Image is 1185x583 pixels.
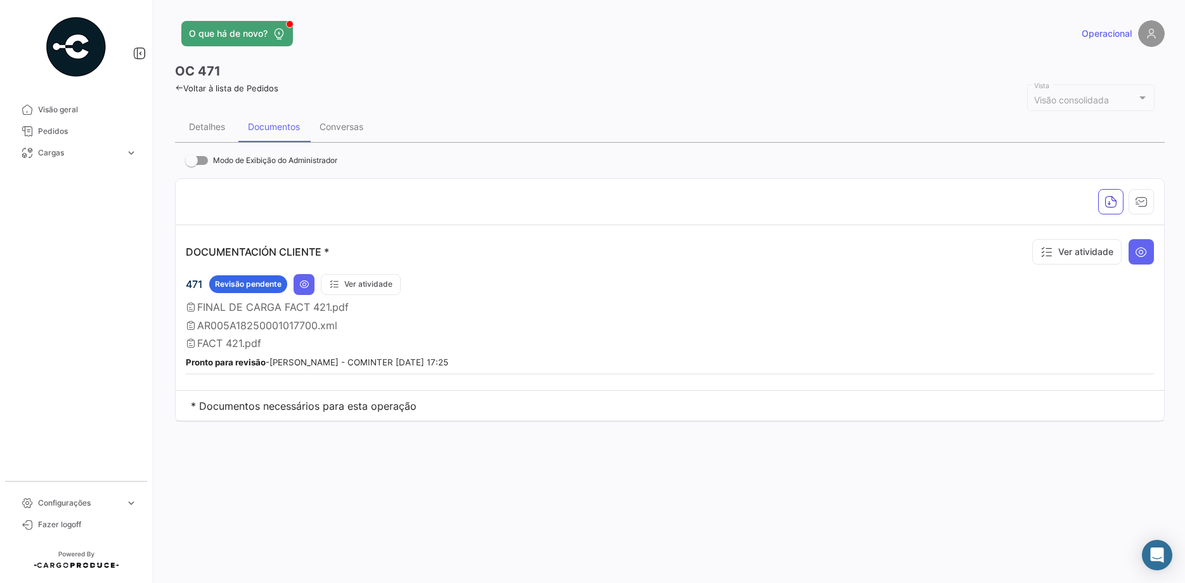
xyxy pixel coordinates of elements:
div: Conversas [320,121,363,132]
span: Pedidos [38,126,137,137]
span: 471 [186,278,203,291]
mat-select-trigger: Visão consolidada [1034,95,1109,105]
span: Fazer logoff [38,519,137,530]
small: - [PERSON_NAME] - COMINTER [DATE] 17:25 [186,357,448,367]
td: * Documentos necessários para esta operação [176,391,1164,421]
span: Cargas [38,147,120,159]
span: expand_more [126,497,137,509]
img: powered-by.png [44,15,108,79]
a: Visão geral [10,99,142,121]
span: Configurações [38,497,120,509]
span: Visão geral [38,104,137,115]
span: Modo de Exibição do Administrador [213,153,337,168]
div: Documentos [248,121,300,132]
div: Abrir Intercom Messenger [1142,540,1172,570]
a: Voltar à lista de Pedidos [175,83,278,93]
span: expand_more [126,147,137,159]
img: placeholder-user.png [1138,20,1165,47]
h3: OC 471 [175,62,221,80]
span: FACT 421.pdf [197,337,261,350]
button: Ver atividade [1032,239,1122,265]
b: Pronto para revisão [186,357,266,367]
button: Ver atividade [321,274,401,295]
button: O que há de novo? [181,21,293,46]
span: AR005A18250001017700.xml [197,319,337,332]
span: Operacional [1082,27,1132,40]
span: O que há de novo? [189,27,268,40]
span: FINAL DE CARGA FACT 421.pdf [197,301,349,313]
a: Pedidos [10,121,142,142]
div: Detalhes [189,121,225,132]
span: Revisão pendente [215,278,282,290]
p: DOCUMENTACIÓN CLIENTE * [186,246,329,258]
